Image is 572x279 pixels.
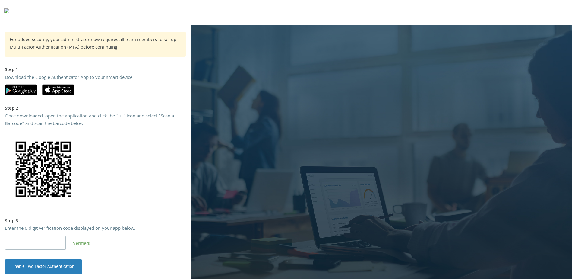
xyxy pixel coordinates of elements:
[10,37,181,52] div: For added security, your administrator now requires all team members to set up Multi-Factor Authe...
[5,225,186,233] div: Enter the 6 digit verification code displayed on your app below.
[5,105,18,113] strong: Step 2
[4,6,9,18] img: todyl-logo-dark.svg
[73,240,90,248] span: Verified!
[5,113,186,128] div: Once downloaded, open the application and click the “ + “ icon and select “Scan a Barcode” and sc...
[5,74,186,82] div: Download the Google Authenticator App to your smart device.
[5,217,18,225] strong: Step 3
[42,84,74,95] img: apple-app-store.svg
[5,131,82,208] img: QEV4ezHLzjgAAAAASUVORK5CYII=
[5,66,18,74] strong: Step 1
[5,84,37,95] img: google-play.svg
[5,259,82,274] button: Enable Two Factor Authentication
